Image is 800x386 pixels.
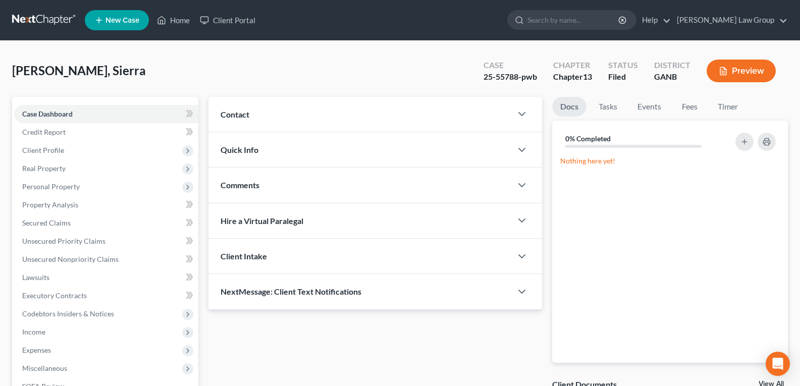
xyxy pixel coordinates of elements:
span: Credit Report [22,128,66,136]
a: Unsecured Priority Claims [14,232,198,250]
div: GANB [654,71,690,83]
input: Search by name... [527,11,620,29]
span: 13 [583,72,592,81]
div: 25-55788-pwb [484,71,537,83]
a: Secured Claims [14,214,198,232]
span: [PERSON_NAME], Sierra [12,63,146,78]
a: Help [637,11,671,29]
span: Lawsuits [22,273,49,282]
span: New Case [105,17,139,24]
span: Income [22,327,45,336]
div: Status [608,60,638,71]
p: Nothing here yet! [560,156,780,166]
span: Secured Claims [22,218,71,227]
div: Chapter [553,71,592,83]
a: Lawsuits [14,268,198,287]
span: Real Property [22,164,66,173]
span: Personal Property [22,182,80,191]
span: Quick Info [221,145,258,154]
div: District [654,60,690,71]
a: Executory Contracts [14,287,198,305]
div: Case [484,60,537,71]
span: Executory Contracts [22,291,87,300]
a: Timer [710,97,746,117]
a: Home [152,11,195,29]
span: Unsecured Priority Claims [22,237,105,245]
span: Contact [221,109,249,119]
a: Tasks [591,97,625,117]
a: [PERSON_NAME] Law Group [672,11,787,29]
span: Client Profile [22,146,64,154]
a: Property Analysis [14,196,198,214]
a: Credit Report [14,123,198,141]
a: Case Dashboard [14,105,198,123]
div: Open Intercom Messenger [766,352,790,376]
span: Property Analysis [22,200,78,209]
span: Case Dashboard [22,109,73,118]
span: Comments [221,180,259,190]
span: Codebtors Insiders & Notices [22,309,114,318]
a: Client Portal [195,11,260,29]
strong: 0% Completed [565,134,611,143]
a: Unsecured Nonpriority Claims [14,250,198,268]
a: Docs [552,97,586,117]
span: Expenses [22,346,51,354]
div: Chapter [553,60,592,71]
span: NextMessage: Client Text Notifications [221,287,361,296]
button: Preview [707,60,776,82]
a: Fees [673,97,706,117]
div: Filed [608,71,638,83]
span: Miscellaneous [22,364,67,372]
span: Hire a Virtual Paralegal [221,216,303,226]
a: Events [629,97,669,117]
span: Client Intake [221,251,267,261]
span: Unsecured Nonpriority Claims [22,255,119,263]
